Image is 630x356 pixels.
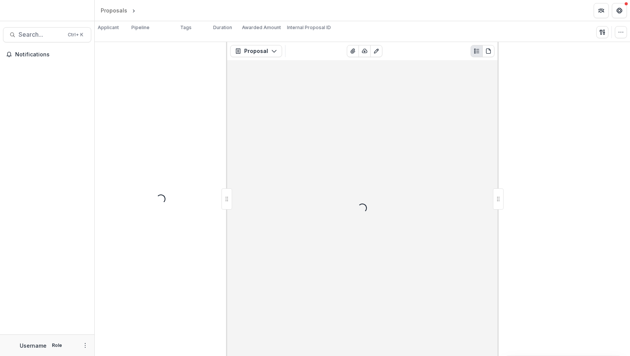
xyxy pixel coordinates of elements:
button: Proposal [230,45,282,57]
p: Username [20,342,47,350]
span: Notifications [15,51,88,58]
div: Proposals [101,6,127,14]
span: Search... [19,31,63,38]
button: Partners [594,3,609,18]
div: Ctrl + K [66,31,85,39]
button: Edit as form [370,45,382,57]
button: Get Help [612,3,627,18]
p: Applicant [98,24,119,31]
button: More [81,341,90,350]
p: Awarded Amount [242,24,281,31]
button: PDF view [482,45,494,57]
a: Proposals [98,5,130,16]
p: Pipeline [131,24,150,31]
button: Plaintext view [471,45,483,57]
nav: breadcrumb [98,5,169,16]
p: Internal Proposal ID [287,24,331,31]
p: Duration [213,24,232,31]
button: Search... [3,27,91,42]
p: Role [50,342,64,349]
button: Notifications [3,48,91,61]
p: Tags [180,24,192,31]
button: View Attached Files [347,45,359,57]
